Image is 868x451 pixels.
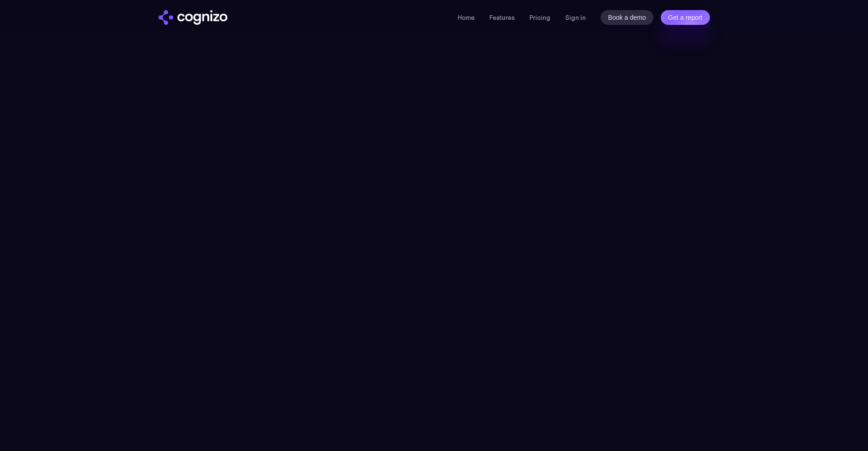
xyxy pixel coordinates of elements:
a: Get a report [661,10,710,25]
a: Sign in [565,12,586,23]
a: Features [489,13,515,22]
a: Home [458,13,475,22]
a: Book a demo [601,10,653,25]
img: cognizo logo [159,10,227,25]
a: Pricing [529,13,550,22]
a: home [159,10,227,25]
